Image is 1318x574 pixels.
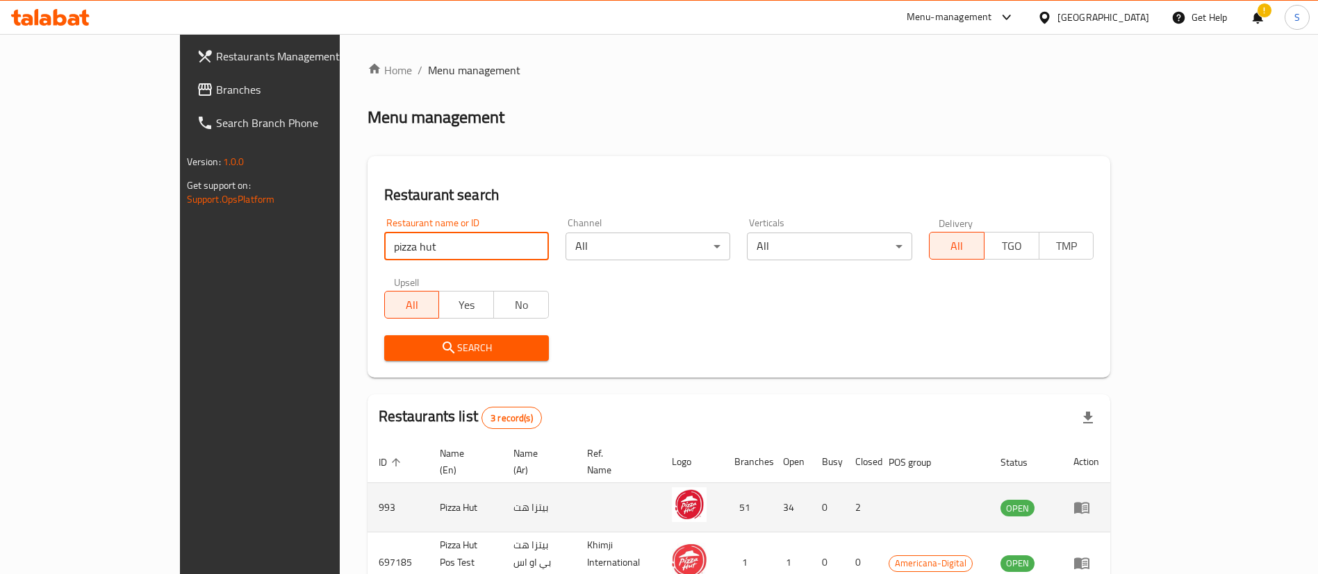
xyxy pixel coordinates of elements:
span: 3 record(s) [482,412,541,425]
label: Upsell [394,277,420,287]
th: Open [772,441,811,483]
div: All [747,233,912,260]
th: Busy [811,441,844,483]
div: OPEN [1000,500,1035,516]
span: POS group [889,454,949,471]
span: Name (En) [440,445,486,478]
span: TMP [1045,236,1089,256]
span: ID [379,454,405,471]
h2: Restaurant search [384,185,1094,205]
h2: Restaurants list [379,406,542,429]
span: Ref. Name [587,445,644,478]
li: / [418,62,422,78]
div: Export file [1071,401,1105,434]
span: Americana-Digital [889,555,972,571]
button: All [929,232,985,260]
div: Total records count [481,407,542,429]
span: S [1294,10,1300,25]
button: No [493,291,549,319]
div: Menu [1073,555,1099,571]
a: Branches [186,73,400,106]
span: OPEN [1000,555,1035,571]
button: TGO [984,232,1039,260]
span: TGO [990,236,1034,256]
div: Menu [1073,499,1099,516]
span: 1.0.0 [223,153,245,171]
span: Search Branch Phone [216,115,389,131]
button: TMP [1039,232,1094,260]
span: Name (Ar) [513,445,560,478]
a: Restaurants Management [186,40,400,73]
div: Menu-management [907,9,992,26]
th: Action [1062,441,1110,483]
a: Search Branch Phone [186,106,400,140]
td: بيتزا هت [502,483,577,532]
img: Pizza Hut [672,487,707,522]
span: Yes [445,295,488,315]
button: Yes [438,291,494,319]
span: No [500,295,543,315]
div: [GEOGRAPHIC_DATA] [1057,10,1149,25]
th: Branches [723,441,772,483]
h2: Menu management [368,106,504,128]
span: Status [1000,454,1046,471]
td: 0 [811,483,844,532]
td: 2 [844,483,878,532]
span: All [390,295,434,315]
th: Logo [661,441,723,483]
span: Search [395,339,538,357]
nav: breadcrumb [368,62,1111,78]
button: Search [384,335,549,361]
td: 51 [723,483,772,532]
span: All [935,236,979,256]
th: Closed [844,441,878,483]
button: All [384,291,440,319]
span: Version: [187,153,221,171]
span: Branches [216,81,389,98]
span: Menu management [428,62,520,78]
label: Delivery [939,218,973,228]
input: Search for restaurant name or ID.. [384,233,549,260]
span: Get support on: [187,176,251,194]
a: Support.OpsPlatform [187,190,275,208]
td: Pizza Hut [429,483,502,532]
div: All [566,233,730,260]
span: OPEN [1000,500,1035,516]
span: Restaurants Management [216,48,389,65]
td: 34 [772,483,811,532]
